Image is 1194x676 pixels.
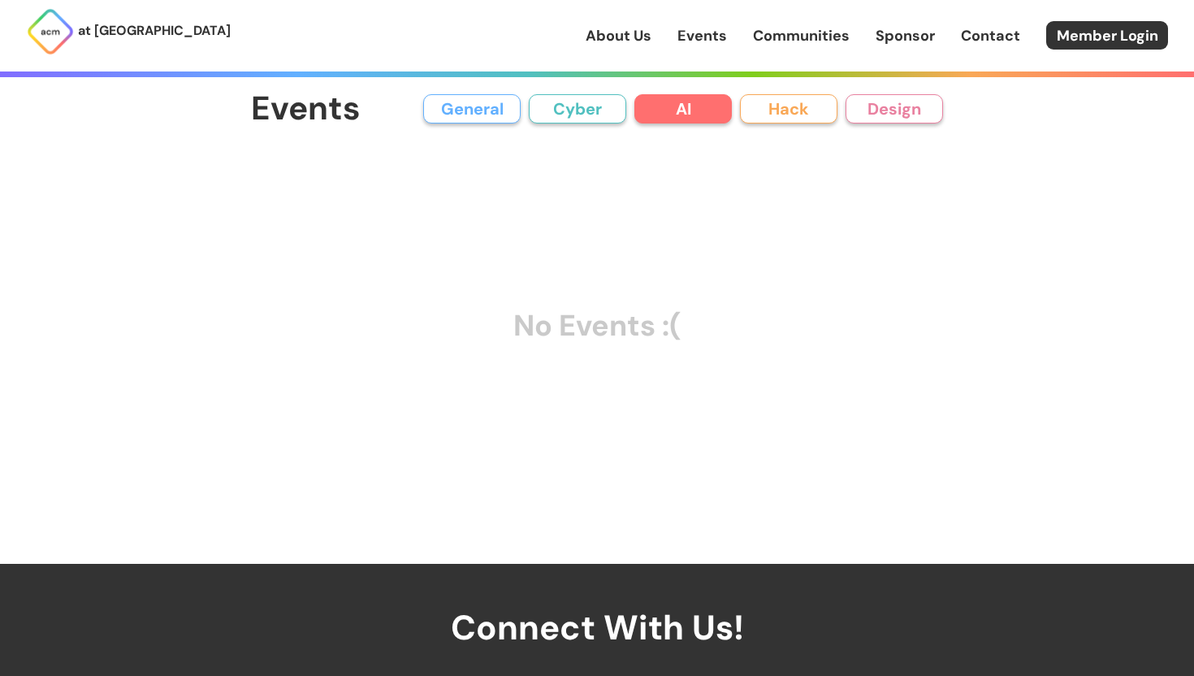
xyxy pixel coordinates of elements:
[287,564,907,647] h2: Connect With Us!
[1046,21,1168,50] a: Member Login
[251,91,361,128] h1: Events
[876,25,935,46] a: Sponsor
[677,25,727,46] a: Events
[961,25,1020,46] a: Contact
[634,94,732,123] button: AI
[423,94,521,123] button: General
[846,94,943,123] button: Design
[78,20,231,41] p: at [GEOGRAPHIC_DATA]
[251,157,943,495] div: No Events :(
[26,7,75,56] img: ACM Logo
[586,25,651,46] a: About Us
[529,94,626,123] button: Cyber
[753,25,850,46] a: Communities
[26,7,231,56] a: at [GEOGRAPHIC_DATA]
[740,94,837,123] button: Hack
